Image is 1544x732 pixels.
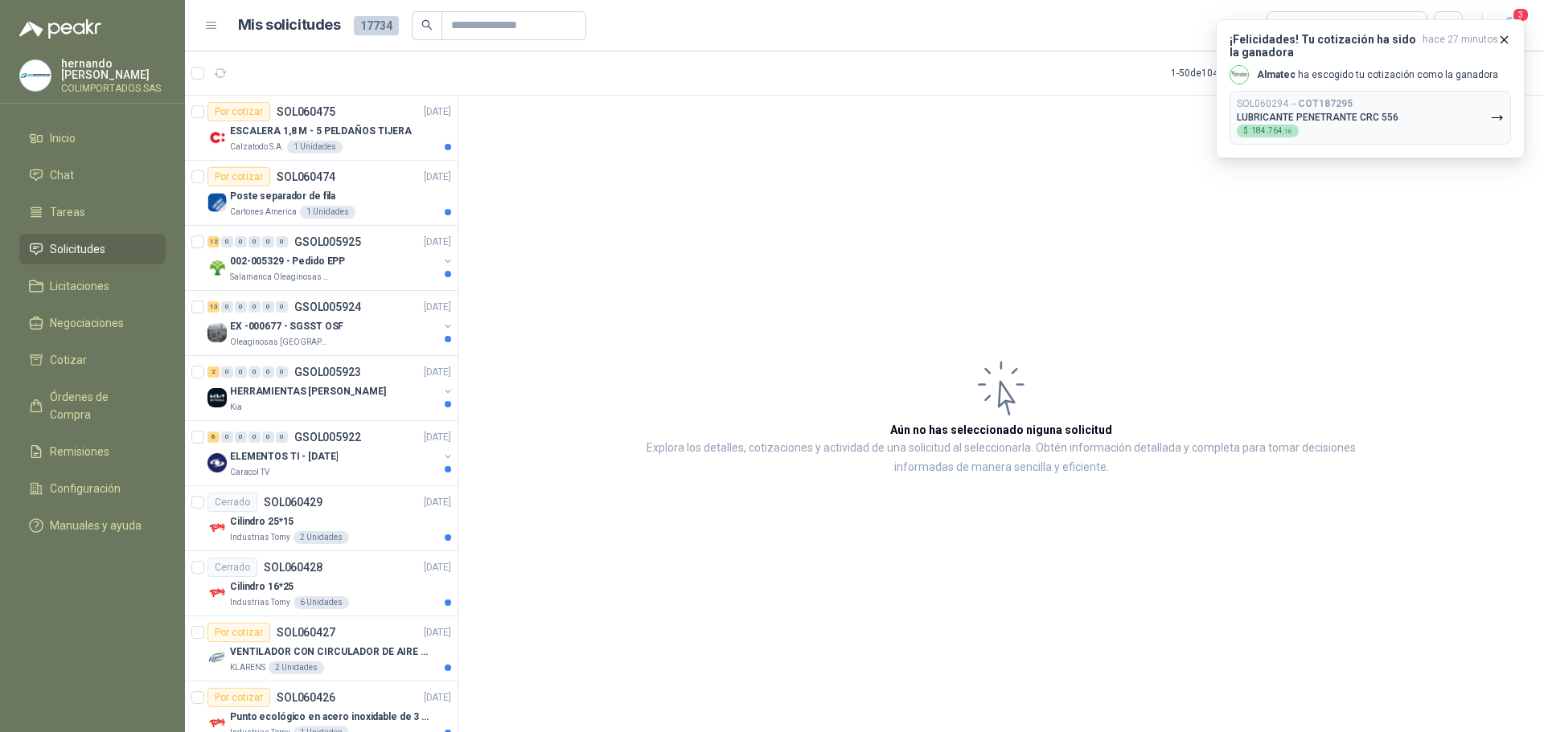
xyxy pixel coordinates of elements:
[221,301,233,313] div: 0
[424,560,451,575] p: [DATE]
[230,384,386,399] p: HERRAMIENTAS [PERSON_NAME]
[354,16,399,35] span: 17734
[207,362,454,414] a: 2 0 0 0 0 0 GSOL005923[DATE] Company LogoHERRAMIENTAS [PERSON_NAME]Kia
[235,366,247,378] div: 0
[230,254,345,269] p: 002-005329 - Pedido EPP
[230,710,430,725] p: Punto ecológico en acero inoxidable de 3 puestos, con capacidad para 53 Litros por cada división.
[1237,112,1398,123] p: LUBRICANTE PENETRANTE CRC 556
[262,236,274,247] div: 0
[276,366,288,378] div: 0
[230,271,331,284] p: Salamanca Oleaginosas SAS
[207,648,227,668] img: Company Logo
[50,240,105,258] span: Solicitudes
[207,558,257,577] div: Cerrado
[221,431,233,443] div: 0
[421,19,433,31] span: search
[248,236,261,247] div: 0
[1230,91,1511,145] button: SOL060294→COT187295LUBRICANTE PENETRANTE CRC 556$184.764,16
[230,661,265,674] p: KLARENS
[19,436,166,467] a: Remisiones
[230,514,294,530] p: Cilindro 25*15
[1237,98,1353,110] p: SOL060294 →
[19,510,166,541] a: Manuales y ayuda
[50,480,121,497] span: Configuración
[424,235,451,250] p: [DATE]
[277,106,335,117] p: SOL060475
[1496,11,1525,40] button: 3
[1230,33,1416,59] h3: ¡Felicidades! Tu cotización ha sido la ganadora
[424,690,451,705] p: [DATE]
[207,301,220,313] div: 13
[1237,125,1299,137] div: $
[207,102,270,121] div: Por cotizar
[19,271,166,301] a: Licitaciones
[50,203,85,221] span: Tareas
[230,531,290,544] p: Industrias Tomy
[19,123,166,153] a: Inicio
[248,366,261,378] div: 0
[1423,33,1498,59] span: hace 27 minutos
[230,401,242,414] p: Kia
[230,449,338,464] p: ELEMENTOS TI - [DATE]
[262,431,274,443] div: 0
[1230,66,1248,84] img: Company Logo
[277,171,335,182] p: SOL060474
[230,189,335,204] p: Poste separador de fila
[1298,98,1353,109] b: COT187295
[19,19,101,39] img: Logo peakr
[221,236,233,247] div: 0
[221,366,233,378] div: 0
[19,345,166,375] a: Cotizar
[294,531,349,544] div: 2 Unidades
[294,596,349,609] div: 6 Unidades
[262,301,274,313] div: 0
[230,644,430,660] p: VENTILADOR CON CIRCULADOR DE AIRE MULTIPROPOSITO XPOWER DE 14"
[1251,127,1292,135] span: 184.764
[50,314,124,332] span: Negociaciones
[619,439,1383,477] p: Explora los detalles, cotizaciones y actividad de una solicitud al seleccionarla. Obtén informaci...
[185,96,458,161] a: Por cotizarSOL060475[DATE] Company LogoESCALERA 1,8 M - 5 PELDAÑOS TIJERACalzatodo S.A.1 Unidades
[287,141,343,153] div: 1 Unidades
[264,497,322,508] p: SOL060429
[424,300,451,315] p: [DATE]
[230,141,284,153] p: Calzatodo S.A.
[294,431,361,443] p: GSOL005922
[207,427,454,479] a: 6 0 0 0 0 0 GSOL005922[DATE] Company LogoELEMENTOS TI - [DATE]Caracol TV
[890,421,1112,439] h3: Aún no has seleccionado niguna solicitud
[207,583,227,603] img: Company Logo
[61,84,166,93] p: COLIMPORTADOS SAS
[207,128,227,147] img: Company Logo
[230,466,269,479] p: Caracol TV
[50,388,150,423] span: Órdenes de Compra
[1216,19,1525,158] button: ¡Felicidades! Tu cotización ha sido la ganadorahace 27 minutos Company LogoAlmatec ha escogido tu...
[207,232,454,284] a: 12 0 0 0 0 0 GSOL005925[DATE] Company Logo002-005329 - Pedido EPPSalamanca Oleaginosas SAS
[424,625,451,640] p: [DATE]
[230,124,412,139] p: ESCALERA 1,8 M - 5 PELDAÑOS TIJERA
[207,453,227,472] img: Company Logo
[294,236,361,247] p: GSOL005925
[207,623,270,642] div: Por cotizar
[20,60,51,91] img: Company Logo
[50,517,142,534] span: Manuales y ayuda
[1277,17,1311,35] div: Todas
[207,366,220,378] div: 2
[207,258,227,277] img: Company Logo
[235,236,247,247] div: 0
[1171,60,1281,86] div: 1 - 50 de 10475
[207,431,220,443] div: 6
[207,493,257,512] div: Cerrado
[50,166,74,184] span: Chat
[276,431,288,443] div: 0
[264,562,322,573] p: SOL060428
[276,301,288,313] div: 0
[269,661,324,674] div: 2 Unidades
[19,473,166,504] a: Configuración
[50,277,109,295] span: Licitaciones
[50,443,109,460] span: Remisiones
[50,129,76,147] span: Inicio
[207,518,227,538] img: Company Logo
[262,366,274,378] div: 0
[19,197,166,227] a: Tareas
[230,206,297,219] p: Cartones America
[238,14,341,37] h1: Mis solicitudes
